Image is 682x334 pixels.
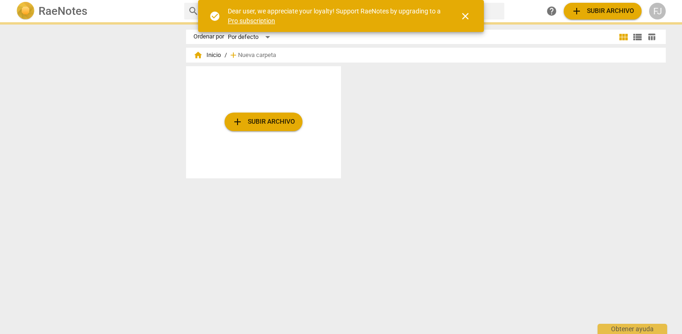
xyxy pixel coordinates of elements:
[188,6,199,17] span: search
[618,32,629,43] span: view_module
[564,3,642,19] button: Subir
[16,2,177,20] a: LogoRaeNotes
[647,32,656,41] span: table_chart
[193,50,221,60] span: Inicio
[543,3,560,19] a: Obtener ayuda
[454,5,476,27] button: Cerrar
[598,324,667,334] div: Obtener ayuda
[460,11,471,22] span: close
[617,30,631,44] button: Cuadrícula
[631,30,644,44] button: Lista
[649,3,666,19] button: FJ
[238,52,276,59] span: Nueva carpeta
[232,116,295,127] span: Subir archivo
[644,30,658,44] button: Tabla
[632,32,643,43] span: view_list
[571,6,582,17] span: add
[228,6,443,25] div: Dear user, we appreciate your loyalty! Support RaeNotes by upgrading to a
[546,6,557,17] span: help
[232,116,243,127] span: add
[228,17,275,25] a: Pro subscription
[229,50,238,60] span: add
[39,5,87,18] h2: RaeNotes
[193,33,224,40] div: Ordenar por
[225,52,227,59] span: /
[225,113,302,131] button: Subir
[571,6,634,17] span: Subir archivo
[193,50,203,60] span: home
[228,30,273,44] div: Por defecto
[209,11,220,22] span: check_circle
[16,2,35,20] img: Logo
